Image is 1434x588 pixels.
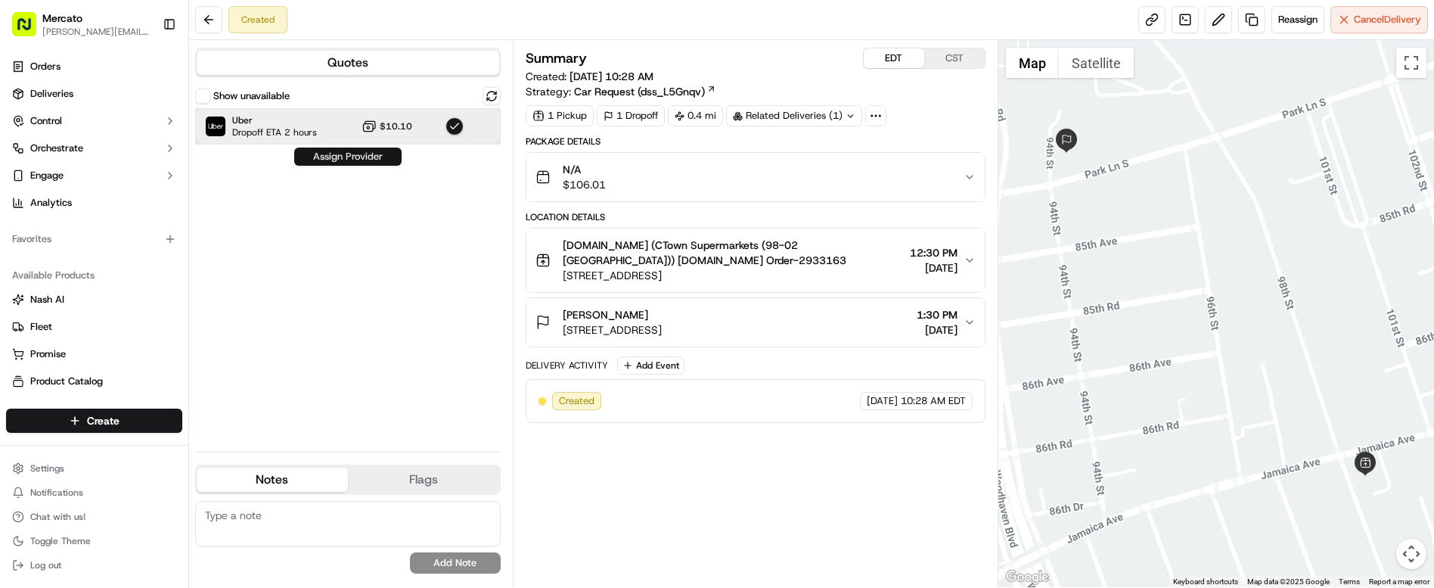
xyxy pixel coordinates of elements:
a: 💻API Documentation [122,153,249,180]
button: N/A$106.01 [526,153,985,201]
span: Product Catalog [30,375,103,388]
span: Created: [526,69,653,84]
button: Orchestrate [6,136,182,160]
span: Pylon [151,196,183,207]
button: Control [6,109,182,133]
span: Knowledge Base [30,159,116,174]
button: Map camera controls [1396,539,1426,569]
div: 1 Dropoff [597,105,665,126]
span: 10:28 AM EDT [901,394,966,408]
button: Toggle fullscreen view [1396,48,1426,78]
span: Log out [30,559,61,571]
span: [DATE] [867,394,898,408]
span: Car Request (dss_L5Gnqv) [574,84,705,99]
a: Car Request (dss_L5Gnqv) [574,84,716,99]
button: Engage [6,163,182,188]
span: [DATE] [910,260,958,275]
span: Fleet [30,320,52,334]
div: Favorites [6,227,182,251]
div: Strategy: [526,84,716,99]
span: Toggle Theme [30,535,91,547]
img: 1736555255976-a54dd68f-1ca7-489b-9aae-adbdc363a1c4 [15,84,42,111]
div: We're available if you need us! [51,99,191,111]
span: Reassign [1278,13,1318,26]
button: Toggle Theme [6,530,182,552]
button: Nash AI [6,288,182,312]
span: Orchestrate [30,142,83,155]
span: Orders [30,60,61,73]
button: Mercato[PERSON_NAME][EMAIL_ADDRESS][PERSON_NAME][DOMAIN_NAME] [6,6,157,42]
span: [PERSON_NAME] [563,307,648,322]
button: Flags [348,468,499,492]
span: Create [87,413,119,428]
span: Map data ©2025 Google [1247,577,1330,586]
a: Powered byPylon [107,195,183,207]
span: [DATE] 10:28 AM [570,70,653,83]
span: 1:30 PM [917,307,958,322]
button: Create [6,409,182,433]
span: Dropoff ETA 2 hours [232,126,317,138]
span: Promise [30,347,66,361]
button: CancelDelivery [1330,6,1428,33]
span: Created [559,394,594,408]
span: Analytics [30,196,72,210]
button: Show satellite imagery [1059,48,1134,78]
span: Notifications [30,487,83,499]
span: N/A [563,162,606,177]
button: Add Event [617,356,684,375]
div: 💻 [128,160,140,173]
span: [STREET_ADDRESS] [563,322,662,338]
button: Fleet [6,315,182,339]
span: 12:30 PM [910,245,958,260]
span: $10.10 [380,120,412,132]
img: Google [1002,568,1052,587]
button: [PERSON_NAME][EMAIL_ADDRESS][PERSON_NAME][DOMAIN_NAME] [42,26,151,38]
span: [DOMAIN_NAME] (CTown Supermarkets (98-02 [GEOGRAPHIC_DATA])) [DOMAIN_NAME] Order-2933163 [563,238,904,268]
button: Promise [6,342,182,366]
button: Product Catalog [6,369,182,394]
img: Uber [206,117,225,136]
a: Report a map error [1369,577,1429,586]
span: $106.01 [563,177,606,192]
span: Deliveries [30,87,73,101]
span: Chat with us! [30,511,85,523]
button: CST [924,48,985,68]
button: Notifications [6,482,182,503]
span: Cancel Delivery [1354,13,1421,26]
div: 1 Pickup [526,105,594,126]
div: Available Products [6,263,182,288]
div: Location Details [526,211,985,223]
label: Show unavailable [213,89,290,103]
span: Control [30,114,62,128]
button: Notes [197,468,348,492]
button: [PERSON_NAME][STREET_ADDRESS]1:30 PM[DATE] [526,298,985,347]
div: Package Details [526,135,985,148]
div: Related Deliveries (1) [726,105,862,126]
h3: Summary [526,51,587,65]
button: $10.10 [362,119,412,134]
button: Assign Provider [294,148,402,166]
button: Keyboard shortcuts [1173,577,1238,587]
button: [DOMAIN_NAME] (CTown Supermarkets (98-02 [GEOGRAPHIC_DATA])) [DOMAIN_NAME] Order-2933163[STREET_A... [526,229,985,292]
a: 📗Knowledge Base [9,153,122,180]
a: Fleet [12,320,176,334]
a: Open this area in Google Maps (opens a new window) [1002,568,1052,587]
a: Terms (opens in new tab) [1339,577,1360,586]
button: Reassign [1271,6,1324,33]
span: [DATE] [917,322,958,338]
button: Chat with us! [6,506,182,527]
span: Uber [232,114,317,126]
span: Settings [30,462,64,474]
a: Deliveries [6,82,182,106]
button: EDT [864,48,924,68]
div: Delivery Activity [526,359,608,372]
button: Mercato [42,11,82,26]
button: Quotes [197,51,499,75]
button: Show street map [1006,48,1059,78]
a: Orders [6,54,182,79]
span: Engage [30,169,64,182]
a: Nash AI [12,293,176,306]
span: API Documentation [143,159,243,174]
a: Promise [12,347,176,361]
